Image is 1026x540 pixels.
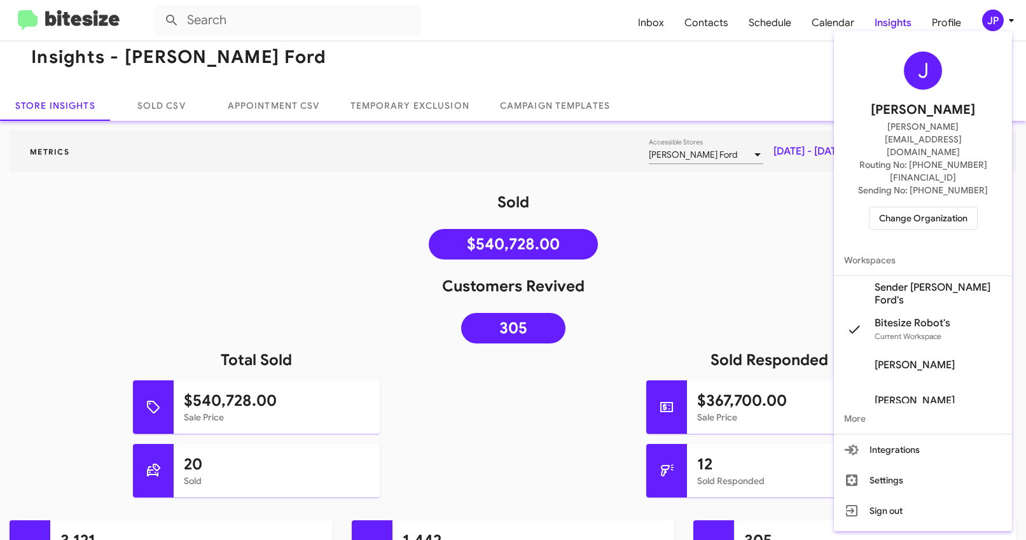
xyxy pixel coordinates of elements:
button: Sign out [834,495,1012,526]
span: Workspaces [834,245,1012,275]
div: J [904,52,942,90]
span: Current Workspace [875,331,941,341]
button: Change Organization [869,207,978,230]
span: [PERSON_NAME][EMAIL_ADDRESS][DOMAIN_NAME] [849,120,997,158]
span: Sending No: [PHONE_NUMBER] [858,184,988,197]
span: Sender [PERSON_NAME] Ford's [875,281,1002,307]
span: [PERSON_NAME] [875,394,955,407]
span: Routing No: [PHONE_NUMBER][FINANCIAL_ID] [849,158,997,184]
span: Bitesize Robot's [875,317,950,329]
span: [PERSON_NAME] [875,359,955,371]
button: Integrations [834,434,1012,465]
span: [PERSON_NAME] [871,100,975,120]
span: More [834,403,1012,434]
span: Change Organization [879,207,967,229]
button: Settings [834,465,1012,495]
